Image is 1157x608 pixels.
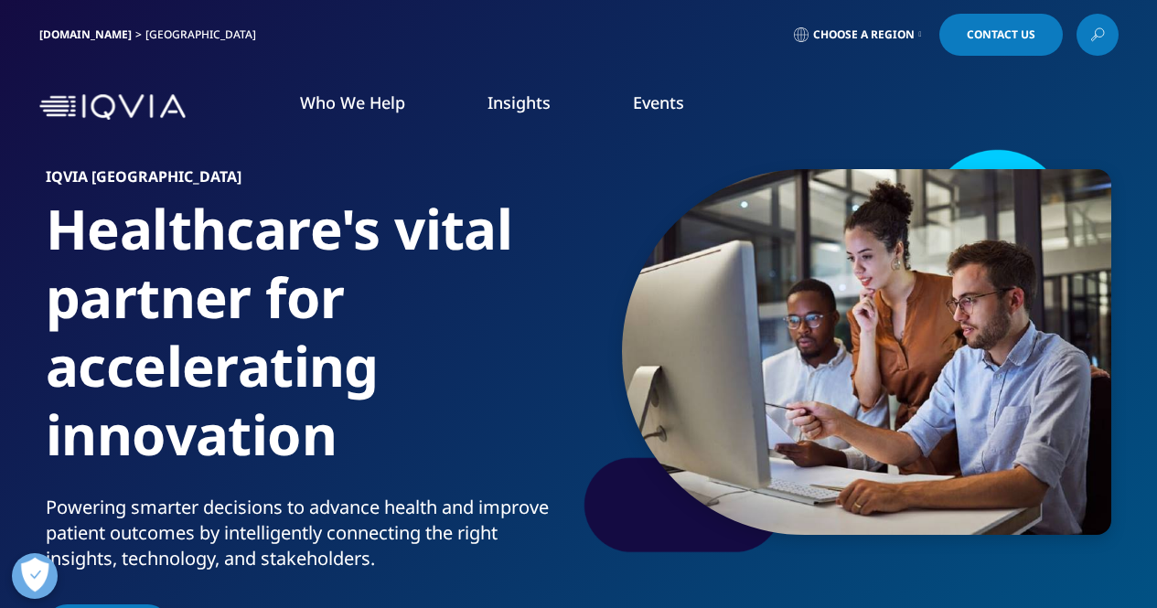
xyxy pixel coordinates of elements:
[145,27,263,42] div: [GEOGRAPHIC_DATA]
[39,27,132,42] a: [DOMAIN_NAME]
[300,91,405,113] a: Who We Help
[46,169,572,195] h6: IQVIA [GEOGRAPHIC_DATA]
[46,195,572,495] h1: Healthcare's vital partner for accelerating innovation
[12,553,58,599] button: Open Preferences
[967,29,1035,40] span: Contact Us
[939,14,1063,56] a: Contact Us
[487,91,551,113] a: Insights
[193,64,1119,150] nav: Primary
[813,27,915,42] span: Choose a Region
[46,495,572,571] div: Powering smarter decisions to advance health and improve patient outcomes by intelligently connec...
[622,169,1111,535] img: 2362team-and-computer-in-collaboration-teamwork-and-meeting-at-desk.jpg
[39,94,186,121] img: IQVIA Healthcare Information Technology and Pharma Clinical Research Company
[633,91,684,113] a: Events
